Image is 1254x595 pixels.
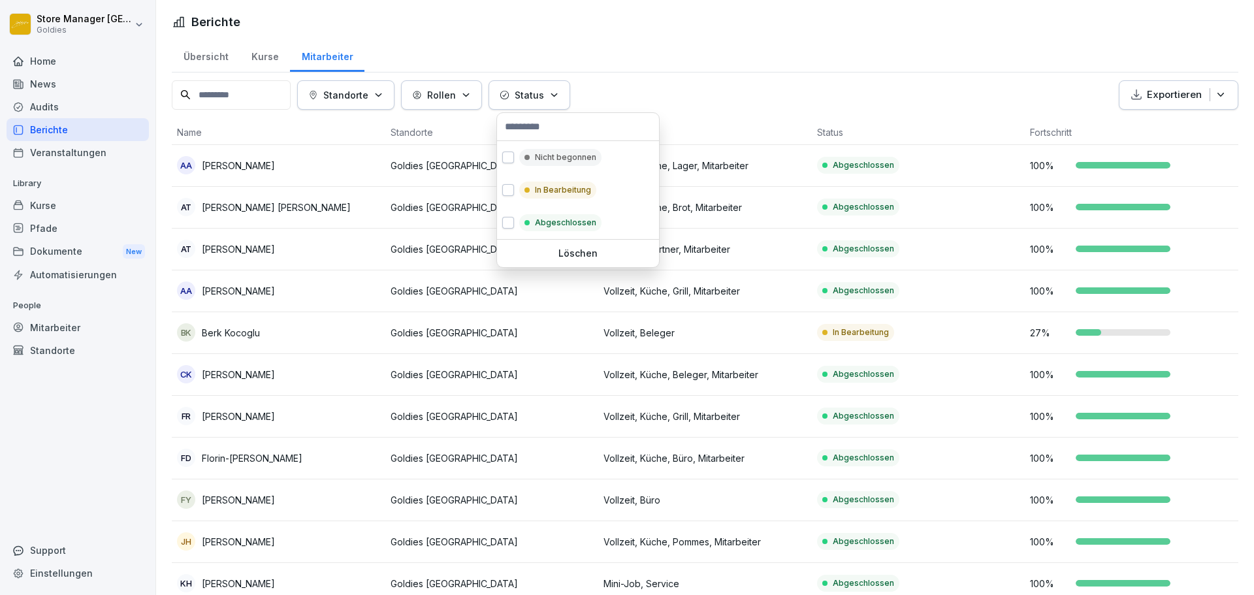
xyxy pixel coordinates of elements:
[535,217,596,229] p: Abgeschlossen
[515,88,544,102] p: Status
[502,248,654,259] p: Löschen
[535,184,591,196] p: In Bearbeitung
[535,152,596,163] p: Nicht begonnen
[323,88,368,102] p: Standorte
[1147,88,1202,103] p: Exportieren
[427,88,456,102] p: Rollen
